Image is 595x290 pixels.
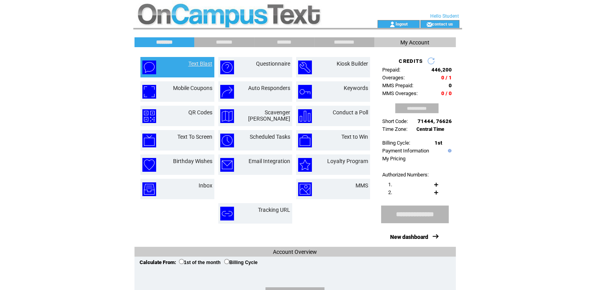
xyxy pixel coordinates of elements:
[441,90,452,96] span: 0 / 0
[449,83,452,88] span: 0
[273,249,317,255] span: Account Overview
[418,118,452,124] span: 71444, 76626
[220,134,234,147] img: scheduled-tasks.png
[390,234,428,240] a: New dashboard
[177,134,212,140] a: Text To Screen
[224,259,229,264] input: Billing Cycle
[382,156,405,162] a: My Pricing
[382,67,400,73] span: Prepaid:
[382,172,429,178] span: Authorized Numbers:
[179,260,221,265] label: 1st of the month
[435,140,442,146] span: 1st
[395,21,407,26] a: logout
[142,61,156,74] img: text-blast.png
[142,134,156,147] img: text-to-screen.png
[179,259,184,264] input: 1st of the month
[337,61,368,67] a: Kiosk Builder
[220,207,234,220] img: tracking-url.png
[142,182,156,196] img: inbox.png
[389,21,395,28] img: account_icon.gif
[220,85,234,99] img: auto-responders.png
[258,207,290,213] a: Tracking URL
[173,158,212,164] a: Birthday Wishes
[220,158,234,172] img: email-integration.png
[173,85,212,91] a: Mobile Coupons
[298,134,312,147] img: text-to-win.png
[298,158,312,172] img: loyalty-program.png
[432,21,453,26] a: contact us
[382,118,408,124] span: Short Code:
[220,61,234,74] img: questionnaire.png
[382,126,407,132] span: Time Zone:
[399,58,423,64] span: CREDITS
[256,61,290,67] a: Questionnaire
[220,109,234,123] img: scavenger-hunt.png
[248,85,290,91] a: Auto Responders
[446,149,451,152] img: help.gif
[356,182,368,189] a: MMS
[249,158,290,164] a: Email Integration
[341,134,368,140] a: Text to Win
[416,127,444,132] span: Central Time
[382,140,410,146] span: Billing Cycle:
[298,61,312,74] img: kiosk-builder.png
[441,75,452,81] span: 0 / 1
[142,85,156,99] img: mobile-coupons.png
[140,259,176,265] span: Calculate From:
[250,134,290,140] a: Scheduled Tasks
[224,260,258,265] label: Billing Cycle
[199,182,212,189] a: Inbox
[382,148,429,154] a: Payment Information
[188,109,212,116] a: QR Codes
[298,85,312,99] img: keywords.png
[426,21,432,28] img: contact_us_icon.gif
[388,182,392,187] span: 1.
[382,83,413,88] span: MMS Prepaid:
[400,39,429,46] span: My Account
[382,75,405,81] span: Overages:
[382,90,418,96] span: MMS Overages:
[188,61,212,67] a: Text Blast
[388,189,392,195] span: 2.
[142,109,156,123] img: qr-codes.png
[344,85,368,91] a: Keywords
[430,13,459,19] span: Hello Student
[333,109,368,116] a: Conduct a Poll
[142,158,156,172] img: birthday-wishes.png
[298,109,312,123] img: conduct-a-poll.png
[248,109,290,122] a: Scavenger [PERSON_NAME]
[298,182,312,196] img: mms.png
[327,158,368,164] a: Loyalty Program
[431,67,452,73] span: 446,200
